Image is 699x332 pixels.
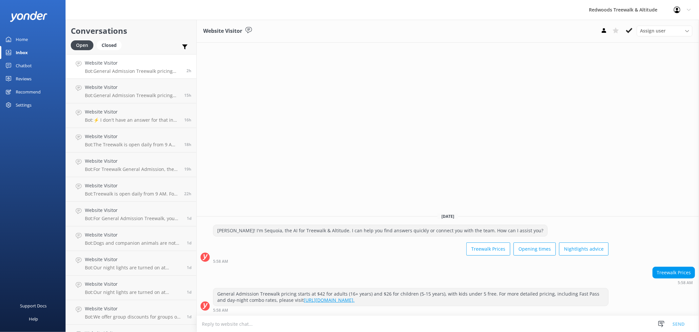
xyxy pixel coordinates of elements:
h2: Conversations [71,25,191,37]
p: Bot: Our night lights are turned on at sunset, and the night walk starts 20 minutes thereafter. W... [85,265,182,271]
a: Website VisitorBot:For Treewalk General Admission, the cost for 2 adults and up to 3 children (5-... [66,153,196,177]
a: Closed [97,41,125,49]
span: Aug 26 2025 04:06pm (UTC +12:00) Pacific/Auckland [187,265,191,270]
span: Aug 26 2025 03:52pm (UTC +12:00) Pacific/Auckland [187,289,191,295]
div: Treewalk Prices [653,267,695,278]
div: Aug 28 2025 05:58am (UTC +12:00) Pacific/Auckland [213,259,609,263]
a: Website VisitorBot:Our night lights are turned on at sunset, and the night walk starts 20 minutes... [66,251,196,276]
a: Website VisitorBot:Dogs and companion animals are not permitted on the Treewalk or Altitude due t... [66,226,196,251]
div: Help [29,312,38,325]
h4: Website Visitor [85,157,179,165]
h4: Website Visitor [85,305,182,312]
h4: Website Visitor [85,108,179,115]
h4: Website Visitor [85,231,182,239]
a: Website VisitorBot:We offer group discounts for groups of more than 10 adults. Please contact us ... [66,300,196,325]
span: Aug 27 2025 12:35pm (UTC +12:00) Pacific/Auckland [184,166,191,172]
span: Aug 28 2025 05:58am (UTC +12:00) Pacific/Auckland [186,68,191,73]
div: Aug 28 2025 05:58am (UTC +12:00) Pacific/Auckland [652,280,695,285]
div: Chatbot [16,59,32,72]
span: Aug 27 2025 04:22pm (UTC +12:00) Pacific/Auckland [184,93,191,98]
span: Aug 27 2025 02:56am (UTC +12:00) Pacific/Auckland [187,216,191,221]
span: Aug 26 2025 05:42pm (UTC +12:00) Pacific/Auckland [187,240,191,246]
span: Aug 27 2025 03:41pm (UTC +12:00) Pacific/Auckland [184,117,191,123]
div: Home [16,33,28,46]
p: Bot: General Admission Treewalk pricing starts at $42 for adults (16+ years) and $26 for children... [85,93,179,98]
div: [PERSON_NAME]! I'm Sequoia, the AI for Treewalk & Altitude. I can help you find answers quickly o... [213,225,547,236]
p: Bot: Treewalk is open daily from 9 AM. For last ticket sold times, please check our website FAQs ... [85,191,179,197]
a: [URL][DOMAIN_NAME]. [304,297,355,303]
p: Bot: ⚡ I don't have an answer for that in my knowledge base. Please try and rephrase your questio... [85,117,179,123]
h4: Website Visitor [85,182,179,189]
div: Settings [16,98,31,112]
h4: Website Visitor [85,207,182,214]
a: Website VisitorBot:The Treewalk is open daily from 9 AM. For last ticket sold times, please check... [66,128,196,153]
div: Open [71,40,93,50]
button: Opening times [514,242,556,256]
button: Nightlights advice [559,242,609,256]
h3: Website Visitor [203,27,242,35]
div: Support Docs [20,299,47,312]
div: Closed [97,40,122,50]
a: Website VisitorBot:Treewalk is open daily from 9 AM. For last ticket sold times, please check our... [66,177,196,202]
h4: Website Visitor [85,133,179,140]
div: Inbox [16,46,28,59]
a: Website VisitorBot:General Admission Treewalk pricing starts at $42 for adults (16+ years) and $2... [66,79,196,103]
div: Aug 28 2025 05:58am (UTC +12:00) Pacific/Auckland [213,308,609,312]
a: Website VisitorBot:General Admission Treewalk pricing starts at $42 for adults (16+ years) and $2... [66,54,196,79]
span: Aug 27 2025 01:55pm (UTC +12:00) Pacific/Auckland [184,142,191,147]
p: Bot: Our night lights are turned on at sunset, and the night walk starts 20 minutes thereafter. W... [85,289,182,295]
span: Aug 27 2025 10:12am (UTC +12:00) Pacific/Auckland [184,191,191,197]
h4: Website Visitor [85,59,182,67]
p: Bot: For General Admission Treewalk, you can arrive anytime from opening, which is 9 AM. For nigh... [85,216,182,221]
span: [DATE] [437,214,458,219]
div: Recommend [16,85,41,98]
p: Bot: The Treewalk is open daily from 9 AM. For last ticket sold times, please check the website F... [85,142,179,148]
strong: 5:58 AM [678,281,693,285]
a: Website VisitorBot:For General Admission Treewalk, you can arrive anytime from opening, which is ... [66,202,196,226]
a: Open [71,41,97,49]
img: yonder-white-logo.png [10,11,48,22]
div: Assign User [637,26,692,36]
strong: 5:58 AM [213,259,228,263]
p: Bot: General Admission Treewalk pricing starts at $42 for adults (16+ years) and $26 for children... [85,68,182,74]
a: Website VisitorBot:Our night lights are turned on at sunset, and the night walk starts 20 minutes... [66,276,196,300]
span: Aug 26 2025 02:50pm (UTC +12:00) Pacific/Auckland [187,314,191,320]
h4: Website Visitor [85,84,179,91]
h4: Website Visitor [85,280,182,288]
strong: 5:58 AM [213,308,228,312]
button: Treewalk Prices [466,242,510,256]
h4: Website Visitor [85,256,182,263]
p: Bot: We offer group discounts for groups of more than 10 adults. Please contact us at [EMAIL_ADDR... [85,314,182,320]
p: Bot: For Treewalk General Admission, the cost for 2 adults and up to 3 children (5-15 yrs) is $12... [85,166,179,172]
div: General Admission Treewalk pricing starts at $42 for adults (16+ years) and $26 for children (5-1... [213,288,608,306]
span: Assign user [640,27,666,34]
p: Bot: Dogs and companion animals are not permitted on the Treewalk or Altitude due to safety conce... [85,240,182,246]
a: Website VisitorBot:⚡ I don't have an answer for that in my knowledge base. Please try and rephras... [66,103,196,128]
div: Reviews [16,72,31,85]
